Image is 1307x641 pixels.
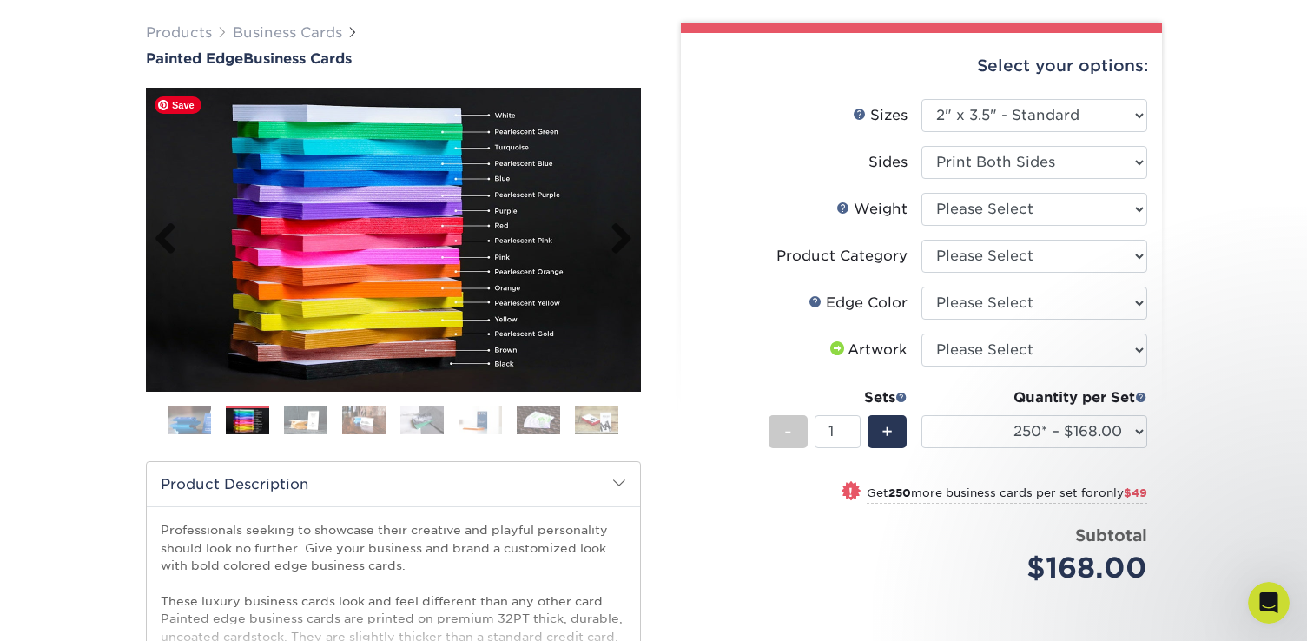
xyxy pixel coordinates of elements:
[146,50,243,67] span: Painted Edge
[848,483,853,501] span: !
[1124,486,1147,499] span: $49
[575,405,618,435] img: Business Cards 08
[1075,525,1147,545] strong: Subtotal
[1099,486,1147,499] span: only
[146,50,641,67] a: Painted EdgeBusiness Cards
[921,387,1147,408] div: Quantity per Set
[146,24,212,41] a: Products
[934,547,1147,589] div: $168.00
[284,405,327,435] img: Business Cards 03
[867,486,1147,504] small: Get more business cards per set for
[784,419,792,445] span: -
[868,152,908,173] div: Sides
[881,419,893,445] span: +
[853,105,908,126] div: Sizes
[459,405,502,435] img: Business Cards 06
[517,405,560,435] img: Business Cards 07
[147,462,640,506] h2: Product Description
[168,399,211,442] img: Business Cards 01
[888,486,911,499] strong: 250
[1248,582,1290,624] iframe: Intercom live chat
[400,405,444,435] img: Business Cards 05
[769,387,908,408] div: Sets
[146,88,641,392] img: Painted Edge 02
[146,50,641,67] h1: Business Cards
[342,405,386,435] img: Business Cards 04
[226,408,269,435] img: Business Cards 02
[776,246,908,267] div: Product Category
[233,24,342,41] a: Business Cards
[809,293,908,314] div: Edge Color
[827,340,908,360] div: Artwork
[836,199,908,220] div: Weight
[695,33,1148,99] div: Select your options:
[155,96,201,114] span: Save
